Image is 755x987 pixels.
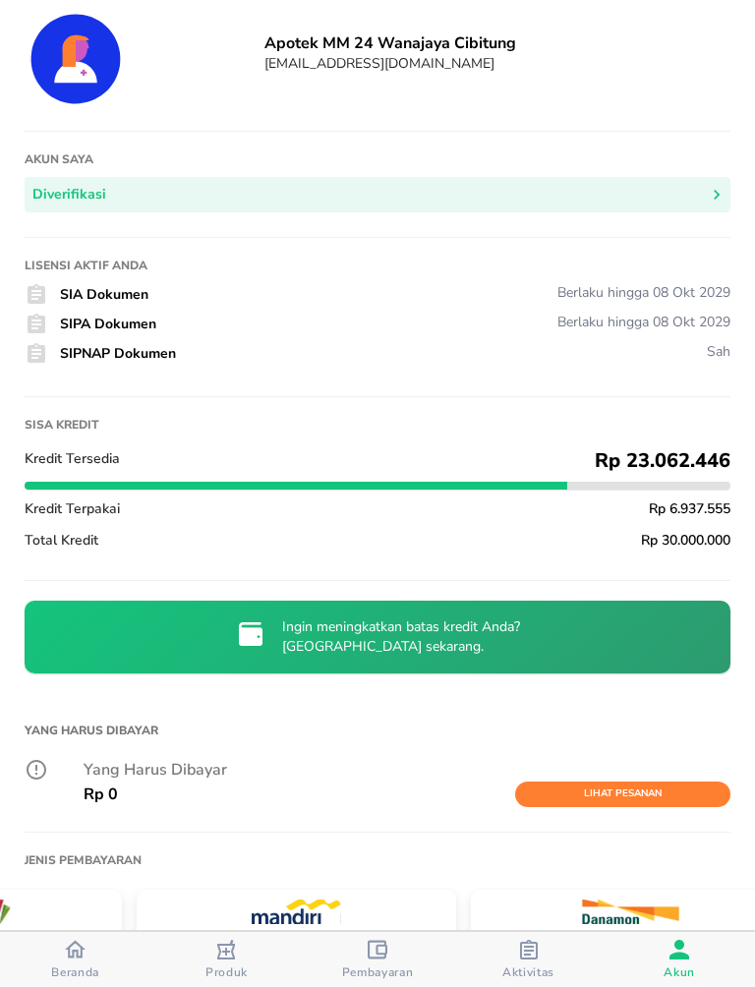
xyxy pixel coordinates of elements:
[51,964,99,980] span: Beranda
[525,785,721,803] span: Lihat Pesanan
[264,54,730,73] h6: [EMAIL_ADDRESS][DOMAIN_NAME]
[25,177,730,213] button: Diverifikasi
[282,617,520,657] p: Ingin meningkatkan batas kredit Anda? [GEOGRAPHIC_DATA] sekarang.
[25,531,98,550] span: Total Kredit
[25,151,730,167] h1: Akun saya
[604,932,755,987] button: Akun
[84,783,118,806] p: Rp 0
[235,618,266,650] img: credit-limit-upgrade-request-icon
[151,932,303,987] button: Produk
[25,852,142,868] h1: Jenis Pembayaran
[25,713,730,748] h1: Yang Harus Dibayar
[25,449,120,468] span: Kredit Tersedia
[205,964,248,980] span: Produk
[453,932,605,987] button: Aktivitas
[252,900,341,924] img: MANDIRI
[707,342,730,361] div: Sah
[581,900,681,924] img: DANAMON
[557,313,730,331] div: Berlaku hingga 08 Okt 2029
[25,8,127,110] img: Account Details
[515,782,730,807] button: Lihat Pesanan
[32,183,106,207] div: Diverifikasi
[25,258,730,273] h1: Lisensi Aktif Anda
[502,964,554,980] span: Aktivitas
[595,447,730,474] span: Rp 23.062.446
[264,32,730,54] h6: Apotek MM 24 Wanajaya Cibitung
[342,964,414,980] span: Pembayaran
[60,315,156,333] span: SIPA Dokumen
[557,283,730,302] div: Berlaku hingga 08 Okt 2029
[664,964,695,980] span: Akun
[25,499,120,518] span: Kredit Terpakai
[60,344,176,363] span: SIPNAP Dokumen
[84,758,730,782] p: Yang Harus Dibayar
[60,285,148,304] span: SIA Dokumen
[25,417,730,433] h1: Sisa kredit
[302,932,453,987] button: Pembayaran
[641,531,730,550] span: Rp 30.000.000
[649,499,730,518] span: Rp 6.937.555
